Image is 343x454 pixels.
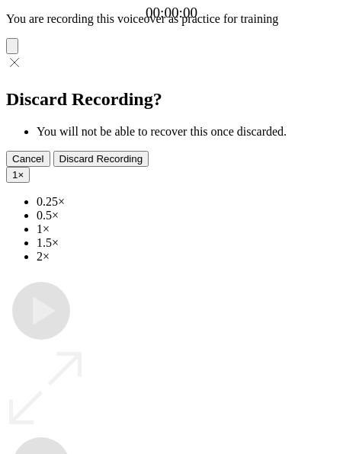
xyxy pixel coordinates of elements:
p: You are recording this voiceover as practice for training [6,12,337,26]
li: You will not be able to recover this once discarded. [37,125,337,139]
li: 1× [37,222,337,236]
a: 00:00:00 [146,5,197,21]
li: 2× [37,250,337,264]
button: Cancel [6,151,50,167]
li: 0.25× [37,195,337,209]
li: 0.5× [37,209,337,222]
button: Discard Recording [53,151,149,167]
h2: Discard Recording? [6,89,337,110]
button: 1× [6,167,30,183]
li: 1.5× [37,236,337,250]
span: 1 [12,169,18,181]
